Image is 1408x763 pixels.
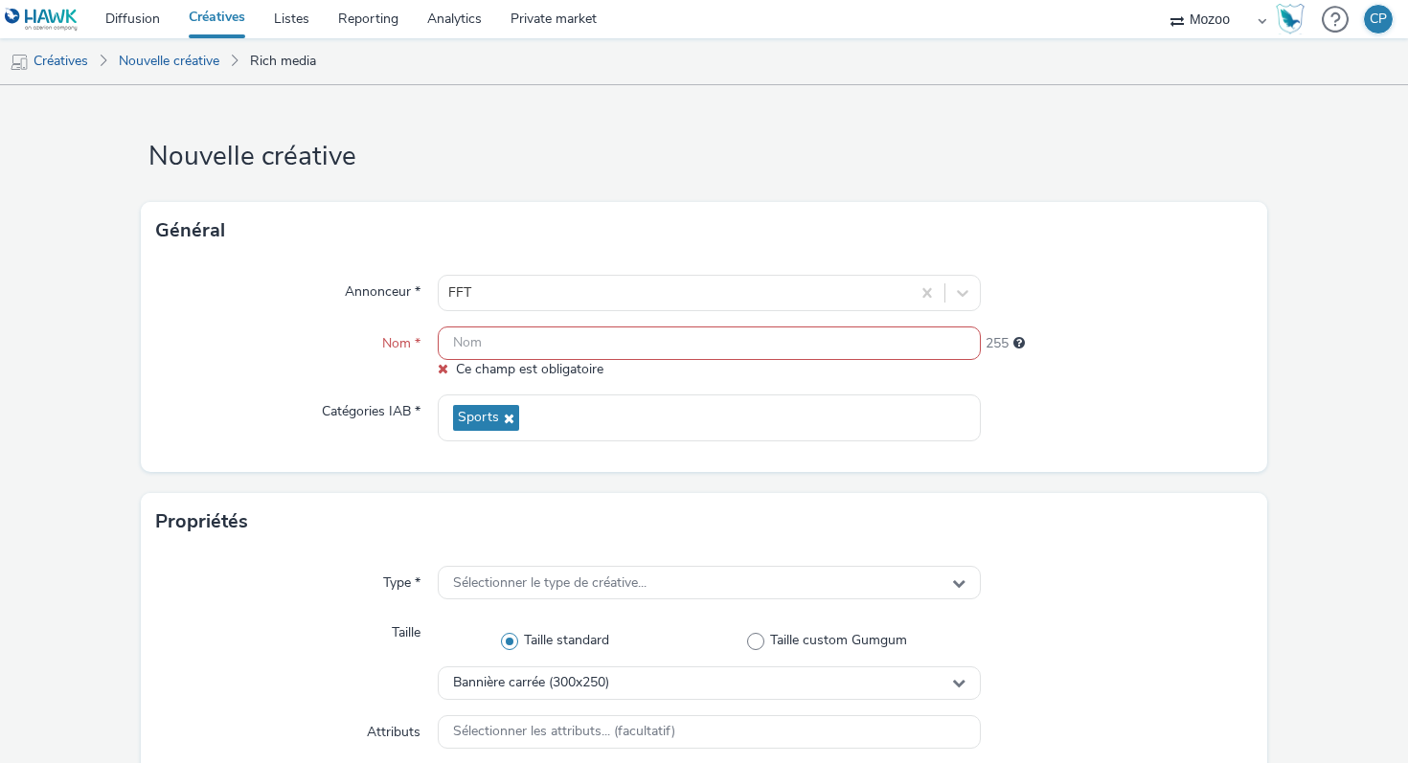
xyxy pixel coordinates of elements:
[1276,4,1312,34] a: Hawk Academy
[314,394,428,421] label: Catégories IAB *
[359,715,428,742] label: Attributs
[456,360,603,378] span: Ce champ est obligatoire
[240,38,326,84] a: Rich media
[109,38,229,84] a: Nouvelle créative
[1276,4,1305,34] img: Hawk Academy
[155,507,248,536] h3: Propriétés
[375,326,428,353] label: Nom *
[10,53,29,72] img: mobile
[155,216,225,245] h3: Général
[986,334,1009,353] span: 255
[770,631,907,650] span: Taille custom Gumgum
[141,139,1267,175] h1: Nouvelle créative
[453,675,609,691] span: Bannière carrée (300x250)
[375,566,428,593] label: Type *
[384,616,428,642] label: Taille
[453,724,675,740] span: Sélectionner les attributs... (facultatif)
[458,410,499,426] span: Sports
[1370,5,1387,34] div: CP
[1013,334,1025,353] div: 255 caractères maximum
[5,8,79,32] img: undefined Logo
[438,326,981,360] input: Nom
[524,631,609,650] span: Taille standard
[337,275,428,302] label: Annonceur *
[453,575,647,592] span: Sélectionner le type de créative...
